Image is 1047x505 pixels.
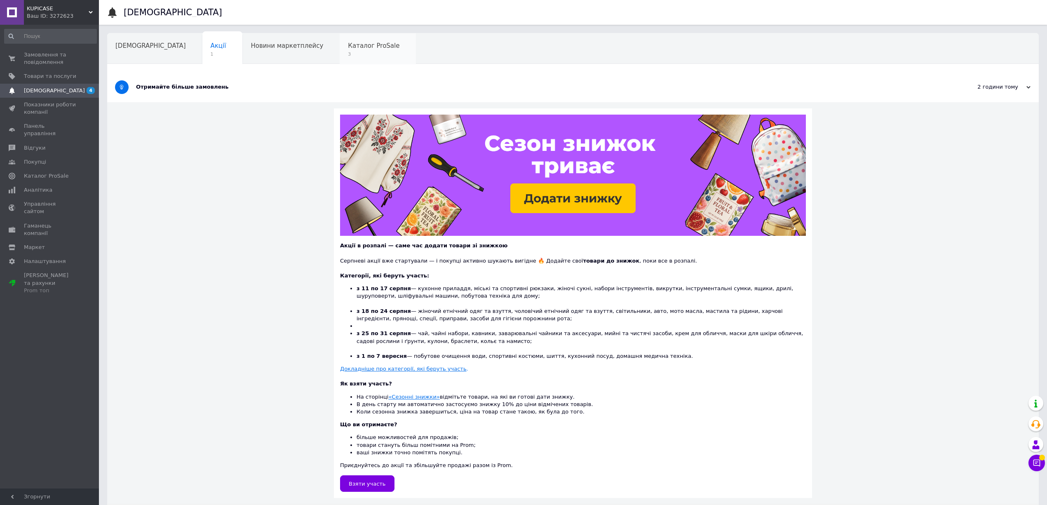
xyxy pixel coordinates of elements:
span: Панель управління [24,122,76,137]
input: Пошук [4,29,97,44]
span: Каталог ProSale [348,42,399,49]
b: Акції в розпалі — саме час додати товари зі знижкою [340,242,507,249]
span: Новини маркетплейсу [251,42,323,49]
a: Докладніше про категорії, які беруть участь. [340,366,468,372]
h1: [DEMOGRAPHIC_DATA] [124,7,222,17]
span: Відгуки [24,144,45,152]
span: [PERSON_NAME] та рахунки [24,272,76,294]
div: Ваш ID: 3272623 [27,12,99,20]
div: Приєднуйтесь до акції та збільшуйте продажі разом із Prom. [340,421,806,469]
li: — жіночий етнічний одяг та взуття, чоловічий етнічний одяг та взуття, світильники, авто, мото мас... [357,308,806,322]
span: Каталог ProSale [24,172,68,180]
li: товари стануть більш помітними на Prom; [357,442,806,449]
span: [DEMOGRAPHIC_DATA] [24,87,85,94]
a: Взяти участь [340,475,394,492]
span: Товари та послуги [24,73,76,80]
span: Налаштування [24,258,66,265]
b: Що ви отримаєте? [340,421,397,427]
div: Отримайте більше замовлень [136,83,948,91]
span: Акції [211,42,226,49]
li: більше можливостей для продажів; [357,434,806,441]
li: — кухонне приладдя, міські та спортивні рюкзаки, жіночі сукні, набори інструментів, викрутки, інс... [357,285,806,308]
b: товари до знижок [583,258,640,264]
span: KUPICASE [27,5,89,12]
span: Гаманець компанії [24,222,76,237]
div: 2 години тому [948,83,1031,91]
span: Аналітика [24,186,52,194]
li: На сторінці відмітьте товари, на які ви готові дати знижку. [357,393,806,401]
span: [DEMOGRAPHIC_DATA] [115,42,186,49]
li: В день старту ми автоматично застосуємо знижку 10% до ціни відмічених товарів. [357,401,806,408]
span: Показники роботи компанії [24,101,76,116]
li: ваші знижки точно помітять покупці. [357,449,806,456]
div: Серпневі акції вже стартували — і покупці активно шукають вигідне 🔥 Додайте свої , поки все в роз... [340,249,806,264]
span: 1 [211,51,226,57]
li: — чай, чайні набори, кавники, заварювальні чайники та аксесуари, мийні та чистячі засоби, крем дл... [357,330,806,352]
b: з 1 по 7 вересня [357,353,407,359]
span: 3 [348,51,399,57]
b: Як взяти участь? [340,381,392,387]
span: Покупці [24,158,46,166]
div: Prom топ [24,287,76,294]
span: Взяти участь [349,481,386,487]
span: Управління сайтом [24,200,76,215]
button: Чат з покупцем [1028,455,1045,471]
li: — побутове очищення води, спортивні костюми, шиття, кухонний посуд, домашня медична техніка. [357,352,806,360]
b: з 18 по 24 серпня [357,308,411,314]
span: Замовлення та повідомлення [24,51,76,66]
b: з 11 по 17 серпня [357,285,411,291]
li: Коли сезонна знижка завершиться, ціна на товар стане такою, як була до того. [357,408,806,416]
u: Докладніше про категорії, які беруть участь [340,366,467,372]
b: Категорії, які беруть участь: [340,272,429,279]
a: «Сезонні знижки» [388,394,439,400]
span: 4 [87,87,95,94]
b: з 25 по 31 серпня [357,330,411,336]
span: Маркет [24,244,45,251]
